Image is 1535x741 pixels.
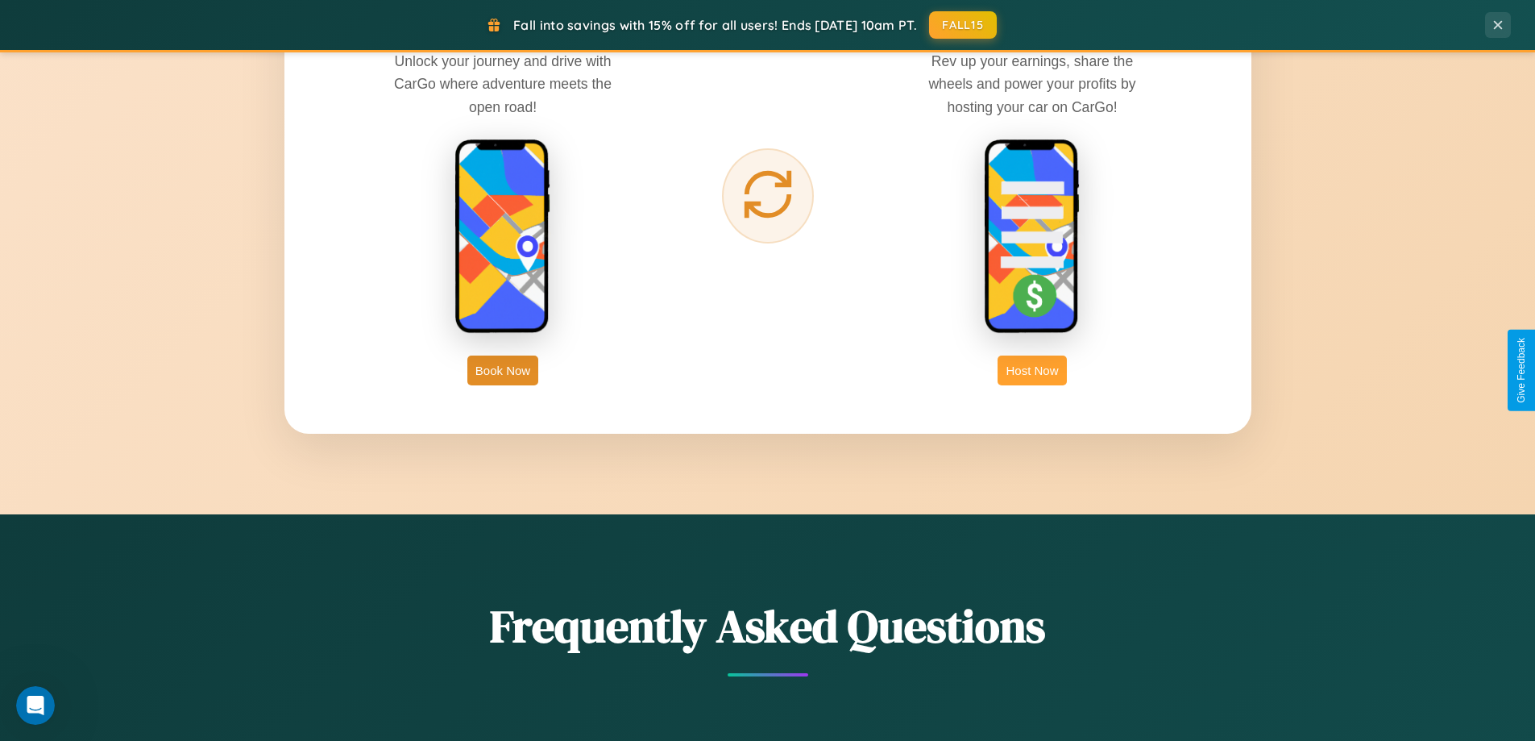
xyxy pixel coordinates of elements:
img: rent phone [454,139,551,335]
div: Give Feedback [1516,338,1527,403]
button: Book Now [467,356,538,385]
button: Host Now [998,356,1066,385]
p: Unlock your journey and drive with CarGo where adventure meets the open road! [382,50,624,118]
p: Rev up your earnings, share the wheels and power your profits by hosting your car on CarGo! [911,50,1153,118]
h2: Frequently Asked Questions [284,595,1251,657]
button: FALL15 [929,11,997,39]
span: Fall into savings with 15% off for all users! Ends [DATE] 10am PT. [513,17,917,33]
iframe: Intercom live chat [16,686,55,725]
img: host phone [984,139,1081,335]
